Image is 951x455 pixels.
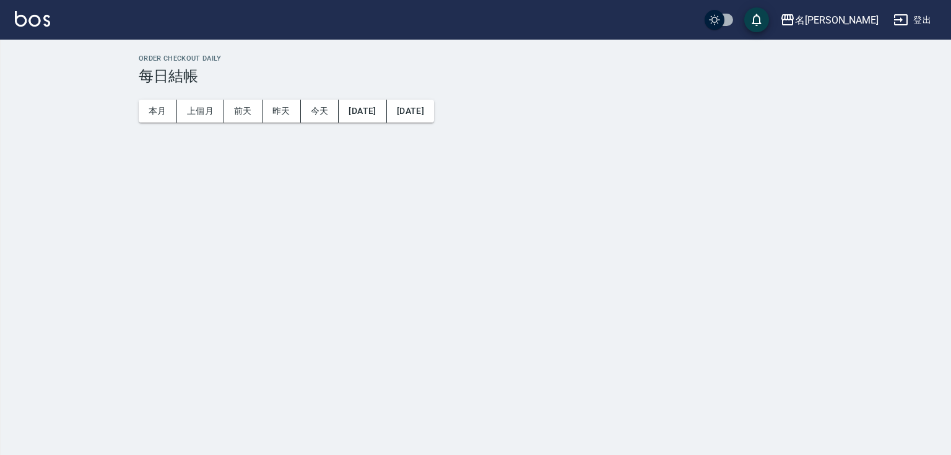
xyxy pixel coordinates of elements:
[744,7,769,32] button: save
[263,100,301,123] button: 昨天
[888,9,936,32] button: 登出
[387,100,434,123] button: [DATE]
[139,54,936,63] h2: Order checkout daily
[301,100,339,123] button: 今天
[795,12,879,28] div: 名[PERSON_NAME]
[775,7,884,33] button: 名[PERSON_NAME]
[15,11,50,27] img: Logo
[139,100,177,123] button: 本月
[224,100,263,123] button: 前天
[139,67,936,85] h3: 每日結帳
[339,100,386,123] button: [DATE]
[177,100,224,123] button: 上個月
